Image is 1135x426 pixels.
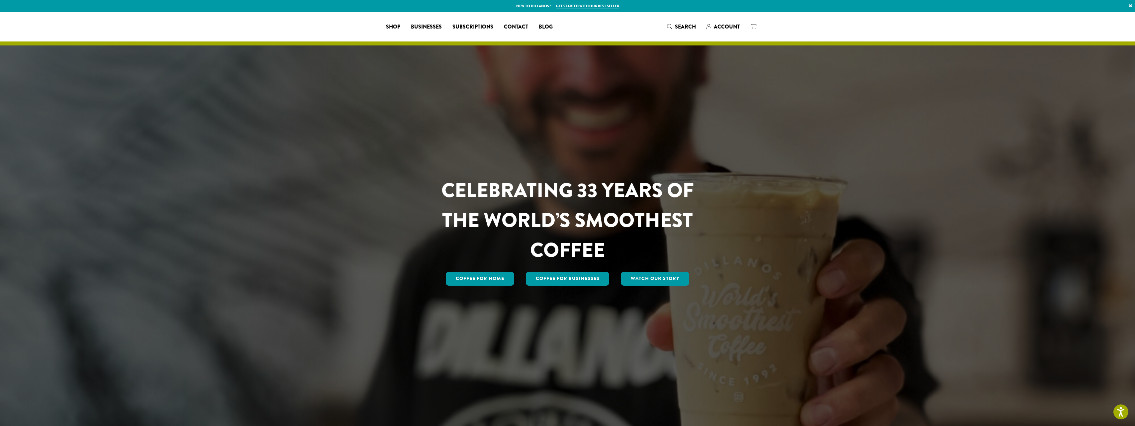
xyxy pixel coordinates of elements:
span: Contact [504,23,528,31]
span: Shop [386,23,400,31]
span: Blog [539,23,553,31]
a: Get started with our best seller [556,3,619,9]
h1: CELEBRATING 33 YEARS OF THE WORLD’S SMOOTHEST COFFEE [422,176,713,265]
a: Search [662,21,701,32]
a: Coffee For Businesses [526,272,610,286]
a: Coffee for Home [446,272,514,286]
span: Businesses [411,23,442,31]
a: Watch Our Story [621,272,689,286]
span: Search [675,23,696,31]
span: Account [714,23,740,31]
span: Subscriptions [452,23,493,31]
a: Shop [381,22,406,32]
